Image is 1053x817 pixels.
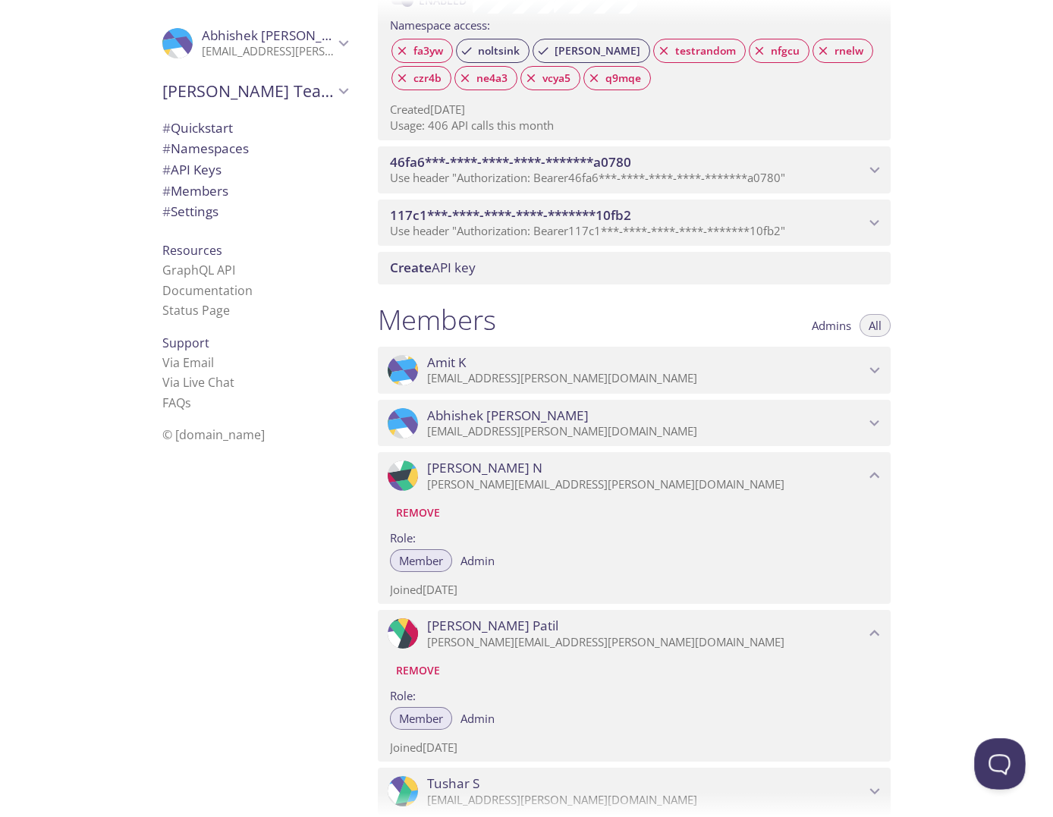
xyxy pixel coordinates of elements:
div: nfgcu [749,39,809,63]
button: Remove [390,658,446,683]
span: # [162,119,171,137]
div: Nolt Team [150,71,360,111]
div: Sanket Patil [378,610,891,657]
label: Role: [390,683,879,705]
a: Status Page [162,302,230,319]
div: Jay N [378,452,891,499]
span: [PERSON_NAME] [545,44,649,58]
span: [PERSON_NAME] Patil [427,617,558,634]
div: fa3yw [391,39,453,63]
div: Amit K [378,347,891,394]
span: Remove [396,504,440,522]
button: All [860,314,891,337]
div: Namespaces [150,138,360,159]
p: [EMAIL_ADDRESS][PERSON_NAME][DOMAIN_NAME] [427,371,865,386]
div: Abhishek Singh [378,400,891,447]
a: Documentation [162,282,253,299]
label: Role: [390,526,879,548]
p: [PERSON_NAME][EMAIL_ADDRESS][PERSON_NAME][DOMAIN_NAME] [427,635,865,650]
div: [PERSON_NAME] [533,39,650,63]
span: Members [162,182,228,200]
span: [PERSON_NAME] N [427,460,542,476]
span: # [162,140,171,157]
p: [EMAIL_ADDRESS][PERSON_NAME][DOMAIN_NAME] [202,44,334,59]
span: q9mqe [596,71,650,85]
div: vcya5 [520,66,580,90]
a: GraphQL API [162,262,235,278]
div: ne4a3 [454,66,517,90]
span: noltsink [469,44,529,58]
span: czr4b [404,71,451,85]
span: Namespaces [162,140,249,157]
p: Usage: 406 API calls this month [390,118,879,134]
p: Created [DATE] [390,102,879,118]
h1: Members [378,303,496,337]
span: API key [390,259,476,276]
span: Tushar S [427,775,479,792]
button: Member [390,707,452,730]
div: Members [150,181,360,202]
span: Resources [162,242,222,259]
div: czr4b [391,66,451,90]
button: Admin [451,707,504,730]
div: rnelw [813,39,873,63]
span: Abhishek [PERSON_NAME] [202,27,363,44]
div: Create API Key [378,252,891,284]
span: © [DOMAIN_NAME] [162,426,265,443]
span: # [162,203,171,220]
a: FAQ [162,394,191,411]
button: Remove [390,501,446,525]
iframe: Help Scout Beacon - Open [974,738,1026,790]
div: API Keys [150,159,360,181]
p: [PERSON_NAME][EMAIL_ADDRESS][PERSON_NAME][DOMAIN_NAME] [427,477,865,492]
span: nfgcu [762,44,809,58]
div: Tushar S [378,768,891,815]
span: Create [390,259,432,276]
div: noltsink [456,39,530,63]
span: API Keys [162,161,222,178]
div: Abhishek Singh [150,18,360,68]
span: vcya5 [533,71,580,85]
span: testrandom [666,44,745,58]
div: Team Settings [150,201,360,222]
p: [EMAIL_ADDRESS][PERSON_NAME][DOMAIN_NAME] [427,424,865,439]
button: Admins [803,314,860,337]
label: Namespace access: [390,14,490,36]
button: Admin [451,549,504,572]
span: # [162,182,171,200]
span: Remove [396,661,440,680]
span: Amit K [427,354,466,371]
span: [PERSON_NAME] Team [162,80,334,102]
a: Via Email [162,354,214,371]
span: # [162,161,171,178]
span: Quickstart [162,119,233,137]
span: Settings [162,203,218,220]
p: Joined [DATE] [390,582,879,598]
span: Abhishek [PERSON_NAME] [427,407,589,424]
p: Joined [DATE] [390,740,879,756]
span: rnelw [825,44,872,58]
button: Member [390,549,452,572]
span: Support [162,335,209,351]
div: q9mqe [583,66,651,90]
div: testrandom [653,39,746,63]
span: ne4a3 [467,71,517,85]
a: Via Live Chat [162,374,234,391]
span: fa3yw [404,44,452,58]
span: s [185,394,191,411]
div: Quickstart [150,118,360,139]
